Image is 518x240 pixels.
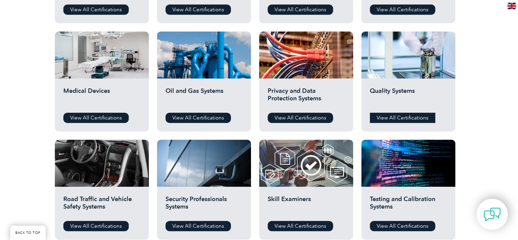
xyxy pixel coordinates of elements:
[166,221,231,231] a: View All Certifications
[63,87,140,108] h2: Medical Devices
[507,3,516,9] img: en
[63,113,129,123] a: View All Certifications
[10,226,46,240] a: BACK TO TOP
[63,195,140,216] h2: Road Traffic and Vehicle Safety Systems
[166,4,231,15] a: View All Certifications
[166,113,231,123] a: View All Certifications
[268,87,345,108] h2: Privacy and Data Protection Systems
[166,87,242,108] h2: Oil and Gas Systems
[268,195,345,216] h2: Skill Examiners
[370,4,435,15] a: View All Certifications
[484,206,501,223] img: contact-chat.png
[63,221,129,231] a: View All Certifications
[370,221,435,231] a: View All Certifications
[63,4,129,15] a: View All Certifications
[370,195,447,216] h2: Testing and Calibration Systems
[166,195,242,216] h2: Security Professionals Systems
[268,113,333,123] a: View All Certifications
[268,221,333,231] a: View All Certifications
[370,113,435,123] a: View All Certifications
[370,87,447,108] h2: Quality Systems
[268,4,333,15] a: View All Certifications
